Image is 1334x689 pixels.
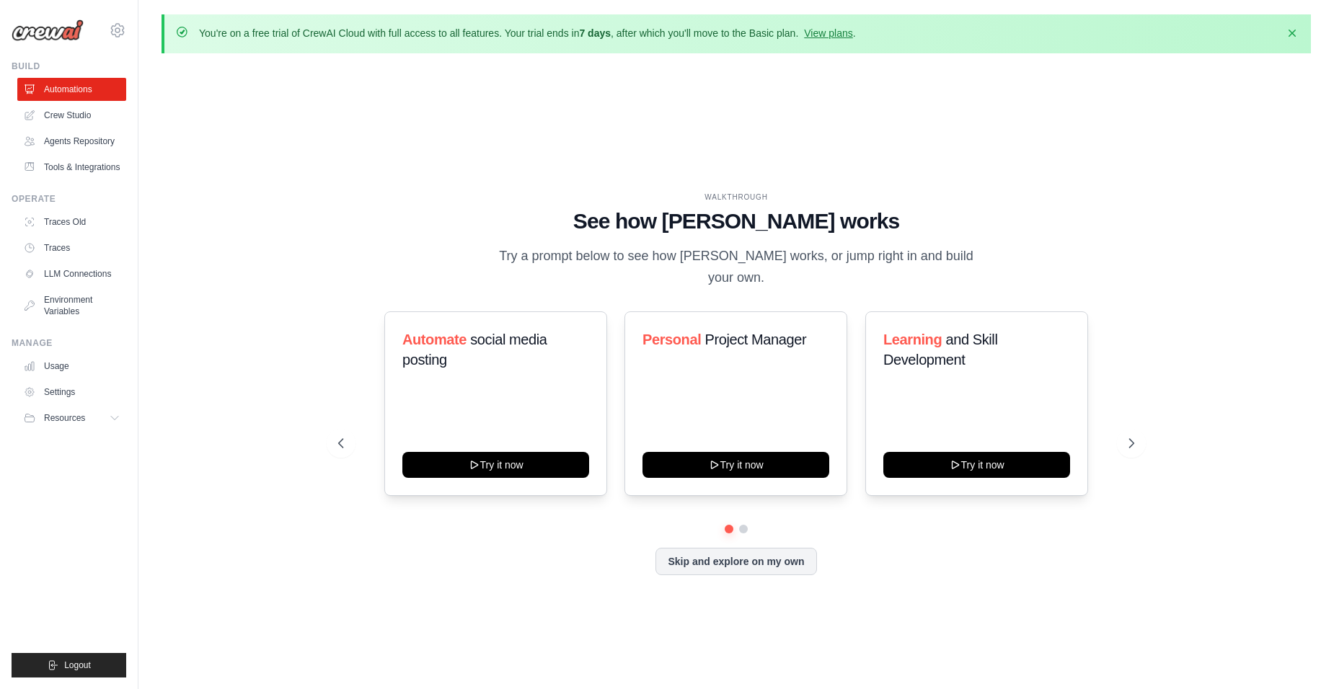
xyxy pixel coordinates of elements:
a: Agents Repository [17,130,126,153]
h1: See how [PERSON_NAME] works [338,208,1134,234]
span: Automate [402,332,467,347]
a: Tools & Integrations [17,156,126,179]
span: Resources [44,412,85,424]
button: Try it now [642,452,829,478]
a: Usage [17,355,126,378]
a: View plans [804,27,852,39]
a: Settings [17,381,126,404]
strong: 7 days [579,27,611,39]
img: Logo [12,19,84,41]
button: Try it now [402,452,589,478]
button: Try it now [883,452,1070,478]
div: WALKTHROUGH [338,192,1134,203]
a: Environment Variables [17,288,126,323]
div: Manage [12,337,126,349]
button: Resources [17,406,126,430]
span: Learning [883,332,942,347]
a: Traces Old [17,210,126,234]
button: Logout [12,653,126,677]
span: Personal [642,332,701,347]
span: and Skill Development [883,332,997,368]
span: social media posting [402,332,547,368]
a: LLM Connections [17,262,126,285]
p: Try a prompt below to see how [PERSON_NAME] works, or jump right in and build your own. [494,246,979,288]
span: Logout [64,659,91,671]
a: Crew Studio [17,104,126,127]
a: Traces [17,236,126,259]
a: Automations [17,78,126,101]
div: Operate [12,193,126,205]
iframe: Chat Widget [1262,620,1334,689]
div: Build [12,61,126,72]
span: Project Manager [705,332,807,347]
button: Skip and explore on my own [655,548,816,575]
p: You're on a free trial of CrewAI Cloud with full access to all features. Your trial ends in , aft... [199,26,856,40]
